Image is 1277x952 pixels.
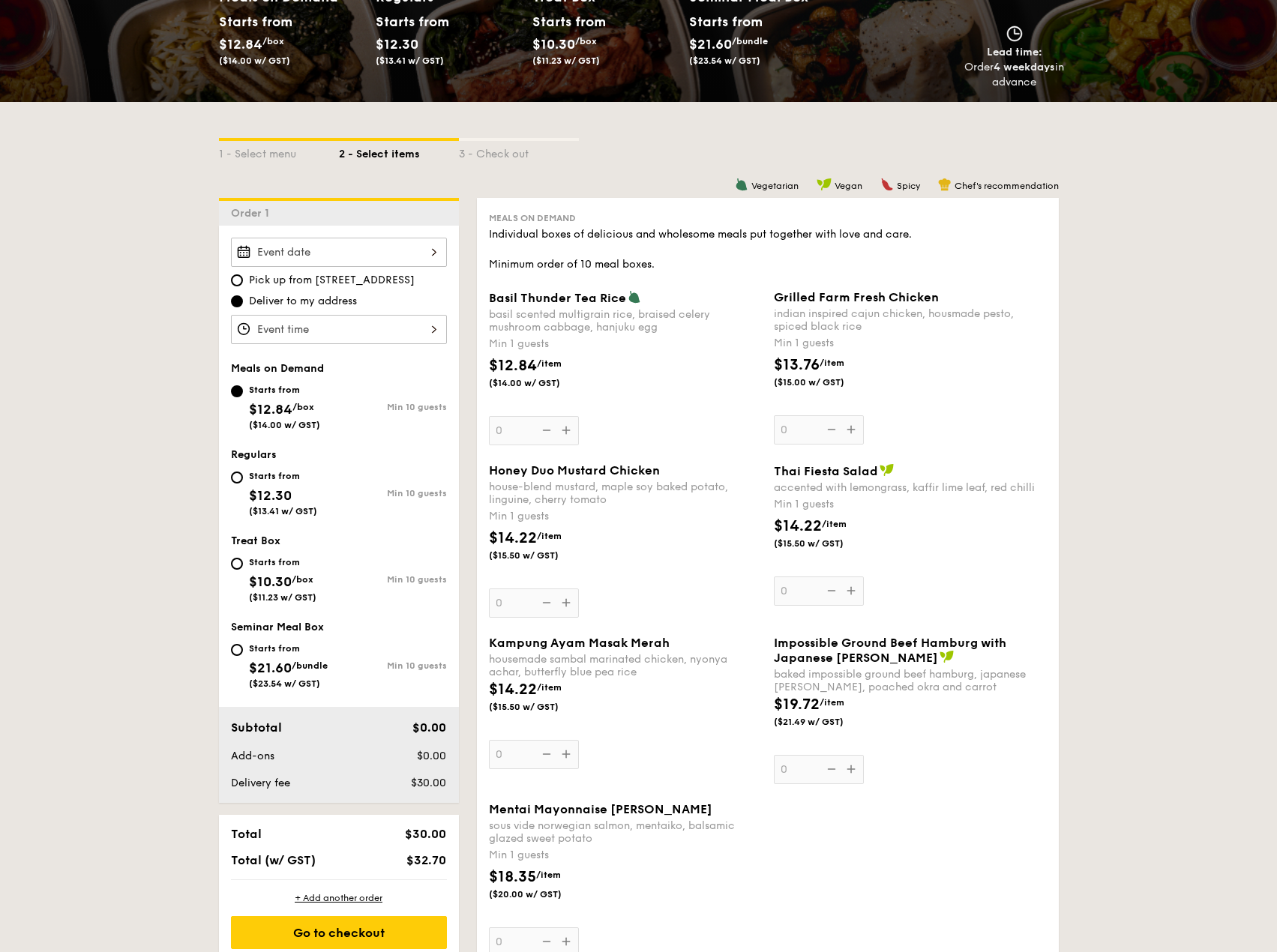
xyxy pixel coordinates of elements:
span: Order 1 [231,207,275,220]
span: /bundle [292,660,328,671]
span: $12.84 [249,401,292,418]
input: Starts from$21.60/bundle($23.54 w/ GST)Min 10 guests [231,644,243,656]
span: $21.60 [689,36,732,52]
div: Go to checkout [231,916,447,949]
span: Regulars [231,448,277,461]
span: Delivery fee [231,777,290,789]
span: $30.00 [405,827,446,841]
span: Deliver to my address [249,294,357,309]
input: Starts from$12.84/box($14.00 w/ GST)Min 10 guests [231,385,243,397]
span: ($21.49 w/ GST) [774,716,876,728]
div: Min 10 guests [339,574,447,585]
span: Meals on Demand [489,213,576,223]
div: baked impossible ground beef hamburg, japanese [PERSON_NAME], poached okra and carrot [774,668,1047,693]
span: /box [292,574,313,585]
img: icon-chef-hat.a58ddaea.svg [938,178,952,191]
div: house-blend mustard, maple soy baked potato, linguine, cherry tomato [489,480,762,506]
span: $13.76 [774,356,820,374]
div: Individual boxes of delicious and wholesome meals put together with love and care. Minimum order ... [489,227,1047,272]
div: accented with lemongrass, kaffir lime leaf, red chilli [774,481,1047,494]
span: $32.70 [406,853,446,867]
span: Meals on Demand [231,362,324,375]
span: $19.72 [774,696,820,714]
div: Starts from [219,10,286,33]
span: Pick up from [STREET_ADDRESS] [249,273,415,288]
div: Order in advance [964,60,1065,90]
div: 2 - Select items [339,141,459,162]
span: /bundle [732,36,768,46]
span: $14.22 [489,529,537,547]
div: Starts from [249,642,328,654]
span: Lead time: [987,46,1042,58]
span: ($15.50 w/ GST) [489,701,591,713]
span: Subtotal [231,720,282,735]
div: Starts from [249,470,317,482]
span: ($14.00 w/ GST) [489,377,591,389]
div: Min 1 guests [774,497,1047,512]
div: Min 1 guests [489,848,762,863]
img: icon-clock.2db775ea.svg [1003,25,1026,42]
div: Starts from [376,10,442,33]
span: Mentai Mayonnaise [PERSON_NAME] [489,802,712,816]
img: icon-vegan.f8ff3823.svg [817,178,832,191]
span: Grilled Farm Fresh Chicken [774,290,939,304]
span: /box [262,36,284,46]
span: ($15.50 w/ GST) [489,549,591,561]
input: Starts from$10.30/box($11.23 w/ GST)Min 10 guests [231,558,243,570]
span: ($13.41 w/ GST) [376,55,444,66]
span: $10.30 [249,573,292,590]
div: housemade sambal marinated chicken, nyonya achar, butterfly blue pea rice [489,653,762,678]
div: sous vide norwegian salmon, mentaiko, balsamic glazed sweet potato [489,819,762,845]
div: Min 1 guests [489,509,762,524]
span: Treat Box [231,534,280,547]
input: Deliver to my address [231,295,243,307]
div: 1 - Select menu [219,141,339,162]
span: $30.00 [411,777,446,789]
strong: 4 weekdays [994,61,1055,73]
span: /item [820,358,844,368]
span: $21.60 [249,660,292,676]
img: icon-vegan.f8ff3823.svg [880,463,895,477]
div: Starts from [689,10,762,33]
div: + Add another order [231,892,447,904]
span: /item [820,697,844,708]
span: Kampung Ayam Masak Merah [489,636,670,650]
span: ($23.54 w/ GST) [689,55,760,66]
span: $12.30 [249,487,292,504]
div: Min 1 guests [774,336,1047,351]
div: basil scented multigrain rice, braised celery mushroom cabbage, hanjuku egg [489,308,762,334]
span: Total (w/ GST) [231,853,316,867]
span: ($20.00 w/ GST) [489,888,591,900]
span: Impossible Ground Beef Hamburg with Japanese [PERSON_NAME] [774,636,1006,665]
span: $12.84 [219,36,262,52]
div: Min 10 guests [339,660,447,671]
input: Pick up from [STREET_ADDRESS] [231,274,243,286]
span: /item [536,870,561,880]
span: Honey Duo Mustard Chicken [489,463,660,477]
span: ($23.54 w/ GST) [249,678,320,689]
span: Chef's recommendation [955,181,1059,191]
input: Event date [231,238,447,267]
span: Add-ons [231,750,274,762]
div: Min 1 guests [489,337,762,352]
span: ($13.41 w/ GST) [249,506,317,516]
img: icon-vegan.f8ff3823.svg [940,650,955,663]
span: ($14.00 w/ GST) [219,55,290,66]
input: Starts from$12.30($13.41 w/ GST)Min 10 guests [231,472,243,483]
span: Vegetarian [751,181,799,191]
div: Starts from [249,556,316,568]
span: ($15.00 w/ GST) [774,376,876,388]
span: /item [537,531,562,541]
div: Starts from [532,10,599,33]
img: icon-vegetarian.fe4039eb.svg [735,178,748,191]
span: Vegan [835,181,862,191]
div: Min 10 guests [339,402,447,412]
span: $0.00 [417,750,446,762]
span: $14.22 [774,517,822,535]
span: ($11.23 w/ GST) [249,592,316,603]
div: Min 10 guests [339,488,447,498]
span: Thai Fiesta Salad [774,464,878,478]
div: Starts from [249,384,320,396]
div: 3 - Check out [459,141,579,162]
span: /box [575,36,597,46]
